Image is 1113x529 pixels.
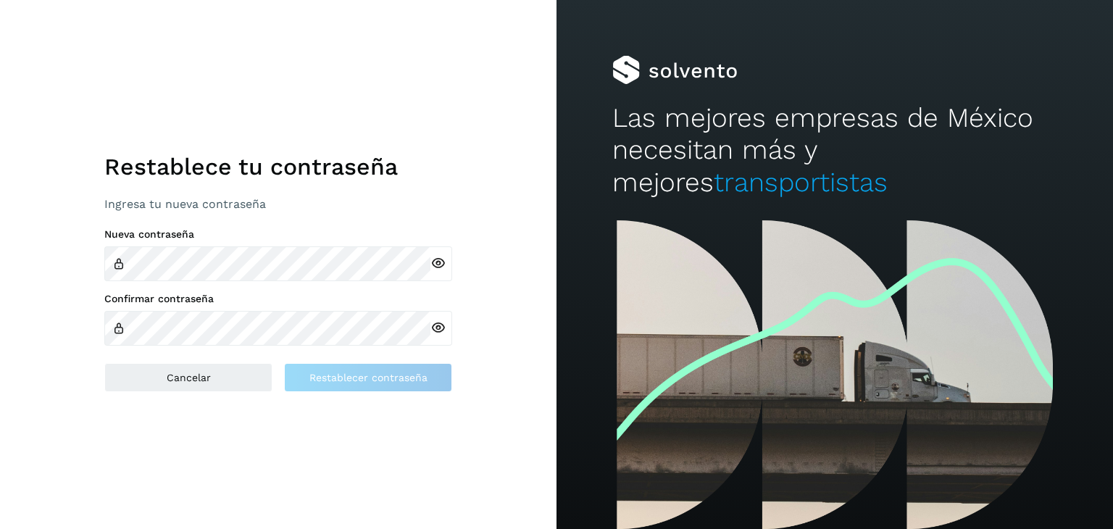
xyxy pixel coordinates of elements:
[309,372,428,383] span: Restablecer contraseña
[104,153,452,180] h1: Restablece tu contraseña
[104,228,452,241] label: Nueva contraseña
[284,363,452,392] button: Restablecer contraseña
[104,293,452,305] label: Confirmar contraseña
[167,372,211,383] span: Cancelar
[714,167,888,198] span: transportistas
[104,363,272,392] button: Cancelar
[612,102,1057,199] h2: Las mejores empresas de México necesitan más y mejores
[104,197,452,211] p: Ingresa tu nueva contraseña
